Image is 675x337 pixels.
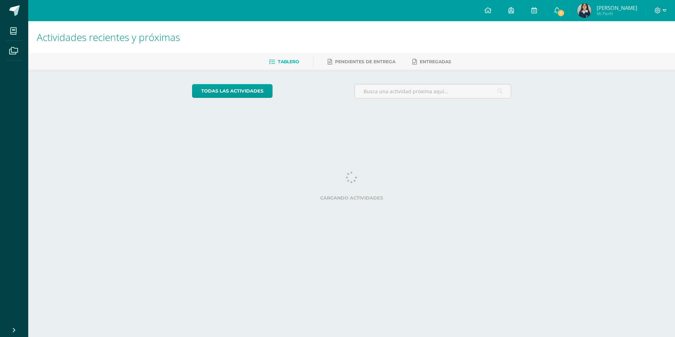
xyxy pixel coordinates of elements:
a: Pendientes de entrega [328,56,395,67]
span: Tablero [278,59,299,64]
a: todas las Actividades [192,84,273,98]
a: Entregadas [412,56,451,67]
img: 2c36c8fc981469dd3380bf02423a4035.png [577,4,591,18]
a: Tablero [269,56,299,67]
span: Pendientes de entrega [335,59,395,64]
span: [PERSON_NAME] [597,4,637,11]
label: Cargando actividades [192,195,512,201]
input: Busca una actividad próxima aquí... [355,84,511,98]
span: Entregadas [420,59,451,64]
span: Actividades recientes y próximas [37,30,180,44]
span: Mi Perfil [597,11,637,17]
span: 1 [557,9,565,17]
